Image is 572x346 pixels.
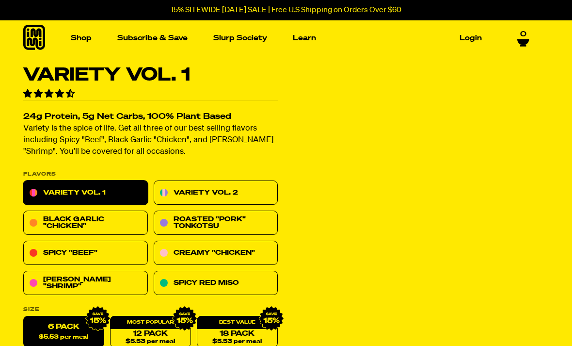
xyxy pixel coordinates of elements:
[520,30,526,39] span: 0
[154,271,278,296] a: Spicy Red Miso
[212,339,262,345] span: $5.53 per meal
[456,31,486,46] a: Login
[23,241,148,265] a: Spicy "Beef"
[23,172,278,177] p: Flavors
[85,306,111,331] img: IMG_9632.png
[154,241,278,265] a: Creamy "Chicken"
[289,31,320,46] a: Learn
[67,20,486,56] nav: Main navigation
[23,181,148,205] a: Variety Vol. 1
[23,211,148,235] a: Black Garlic "Chicken"
[23,113,278,121] h2: 24g Protein, 5g Net Carbs, 100% Plant Based
[209,31,271,46] a: Slurp Society
[23,307,278,313] label: Size
[171,6,401,15] p: 15% SITEWIDE [DATE] SALE | Free U.S Shipping on Orders Over $60
[259,306,284,331] img: IMG_9632.png
[154,181,278,205] a: Variety Vol. 2
[517,30,529,47] a: 0
[67,31,95,46] a: Shop
[23,123,278,158] p: Variety is the spice of life. Get all three of our best selling flavors including Spicy "Beef", B...
[113,31,191,46] a: Subscribe & Save
[23,90,77,99] span: 4.55 stars
[126,339,175,345] span: $5.53 per meal
[23,66,278,84] h1: Variety Vol. 1
[23,271,148,296] a: [PERSON_NAME] "Shrimp"
[172,306,197,331] img: IMG_9632.png
[39,334,88,341] span: $5.53 per meal
[154,211,278,235] a: Roasted "Pork" Tonkotsu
